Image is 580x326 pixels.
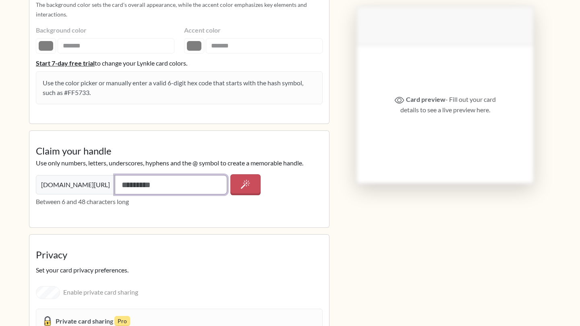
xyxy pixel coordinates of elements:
[339,6,551,203] div: Lynkle card preview
[43,316,52,326] img: padlock
[230,174,261,195] button: Generate a handle based on your name and organization
[36,265,323,275] p: Set your card privacy preferences.
[36,158,323,168] p: Use only numbers, letters, underscores, hyphens and the @ symbol to create a memorable handle.
[406,95,445,103] strong: Card preview
[43,316,52,324] span: Private card sharing is enabled
[36,248,323,265] legend: Privacy
[36,144,323,158] legend: Claim your handle
[114,316,130,326] small: Pro
[400,95,496,113] span: - Fill out your card details to see a live preview here.
[56,317,114,325] strong: Private card sharing
[36,175,115,194] span: [DOMAIN_NAME][URL]
[36,197,323,206] p: Between 6 and 48 characters long
[36,58,95,68] span: Start 7-day free trial
[36,1,307,18] small: The background color sets the card's overall appearance, while the accent color emphasizes key el...
[36,71,323,104] div: Use the color picker or manually enter a valid 6-digit hex code that starts with the hash symbol,...
[95,59,187,67] span: to change your Lynkle card colors.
